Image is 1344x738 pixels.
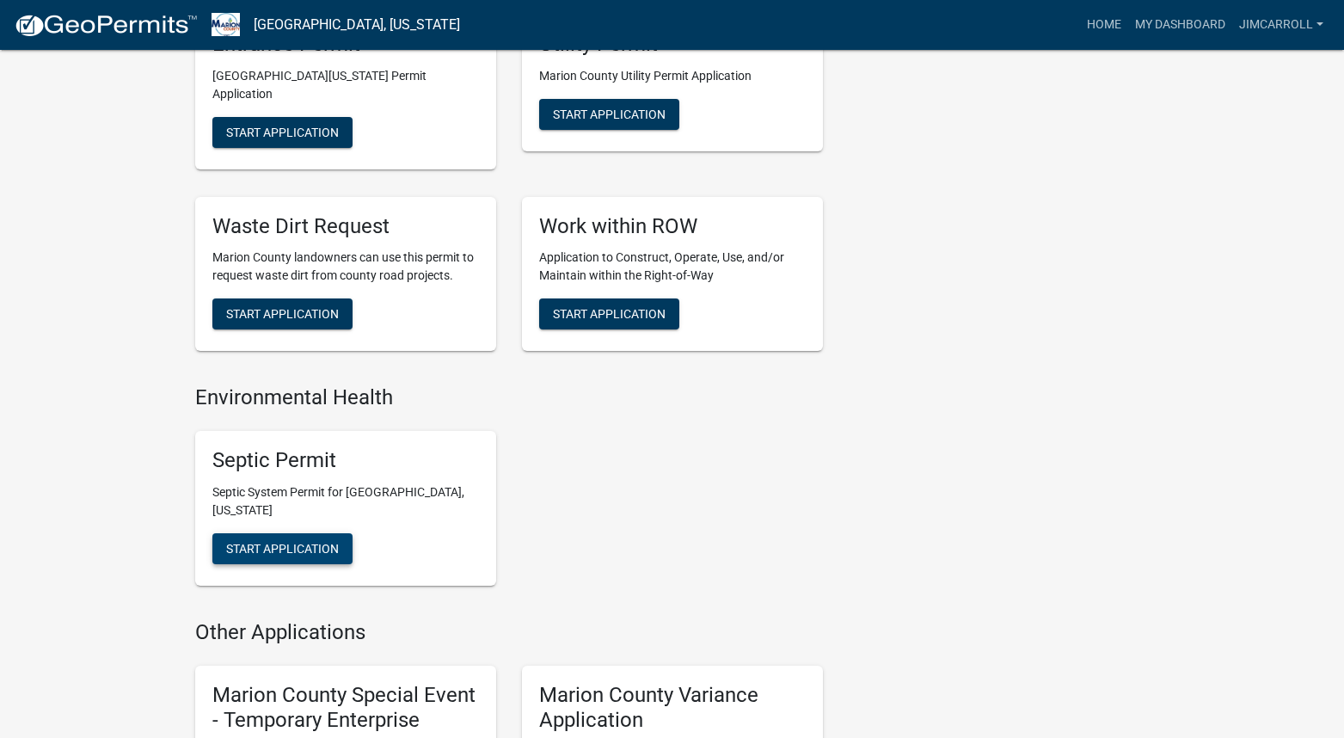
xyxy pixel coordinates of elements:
a: jimcarroll [1232,9,1330,41]
span: Start Application [553,307,666,321]
button: Start Application [212,117,353,148]
span: Start Application [226,125,339,138]
a: Home [1080,9,1128,41]
h4: Other Applications [195,620,823,645]
h5: Marion County Special Event - Temporary Enterprise [212,683,479,733]
p: Marion County landowners can use this permit to request waste dirt from county road projects. [212,249,479,285]
h5: Septic Permit [212,448,479,473]
h4: Environmental Health [195,385,823,410]
p: Septic System Permit for [GEOGRAPHIC_DATA], [US_STATE] [212,483,479,520]
h5: Waste Dirt Request [212,214,479,239]
h5: Marion County Variance Application [539,683,806,733]
button: Start Application [539,298,679,329]
a: My Dashboard [1128,9,1232,41]
button: Start Application [539,99,679,130]
button: Start Application [212,298,353,329]
a: [GEOGRAPHIC_DATA], [US_STATE] [254,10,460,40]
img: Marion County, Iowa [212,13,240,36]
h5: Work within ROW [539,214,806,239]
p: [GEOGRAPHIC_DATA][US_STATE] Permit Application [212,67,479,103]
p: Application to Construct, Operate, Use, and/or Maintain within the Right-of-Way [539,249,806,285]
span: Start Application [226,307,339,321]
button: Start Application [212,533,353,564]
span: Start Application [553,107,666,120]
p: Marion County Utility Permit Application [539,67,806,85]
span: Start Application [226,542,339,556]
